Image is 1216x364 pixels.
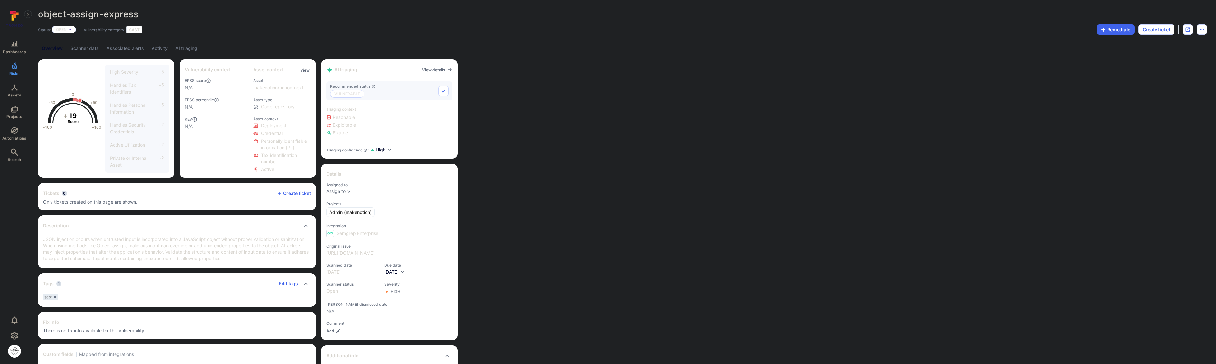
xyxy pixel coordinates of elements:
button: Accept recommended status [438,86,449,96]
div: Justin Kim [8,345,21,358]
span: [DATE] [384,269,399,275]
button: Create ticket [277,190,311,196]
span: +2 [152,141,164,148]
button: Add [326,328,341,333]
text: +100 [92,125,101,130]
tspan: 19 [69,112,77,120]
button: Open [56,27,67,32]
span: +2 [152,122,164,135]
span: Integration [326,223,452,228]
span: Projects [326,201,452,206]
tspan: + [63,112,68,120]
div: sast [43,294,58,300]
span: Fixable [326,130,452,136]
section: details card [321,164,458,340]
img: ACg8ocIqQenU2zSVn4varczOTTpfOuOTqpqMYkpMWRLjejB-DtIEo7w=s96-c [8,345,21,358]
span: Assigned to [326,182,452,187]
span: Click to view evidence [261,152,311,165]
a: AI triaging [172,42,201,54]
span: [DATE] [326,269,378,275]
span: -2 [152,155,164,168]
button: High [376,147,392,153]
section: fix info card [38,312,316,339]
span: Comment [326,321,452,326]
span: Severity [384,282,400,287]
span: Click to view evidence [261,138,311,151]
span: Open [326,288,378,294]
span: High Severity [110,69,138,75]
div: Collapse tags [38,273,316,294]
h2: Asset context [253,67,283,73]
span: Due date [384,263,405,268]
span: 0 [62,191,67,196]
span: Reachable [326,114,452,121]
svg: AI Triaging Agent self-evaluates the confidence behind recommended status based on the depth and ... [363,148,367,152]
h2: Vulnerability context [185,67,231,73]
h2: AI triaging [326,67,357,73]
h2: Details [326,171,341,177]
button: Expand dropdown [68,28,72,32]
span: object-assign-express [38,9,139,20]
a: makenotion/notion-next [253,85,303,90]
a: View details [422,67,452,72]
button: Assign to [326,189,346,194]
span: Private or Internal Asset [110,155,147,168]
span: 1 [56,281,61,286]
span: Projects [6,114,22,119]
h2: Tags [43,280,54,287]
span: Click to view evidence [261,130,283,137]
div: Click to view all asset context details [299,67,311,73]
span: Exploitable [326,122,452,128]
span: Automations [2,136,26,141]
span: N/A [185,104,243,110]
p: JSON injection occurs when untrusted input is incorporated into a JavaScript object without prope... [43,236,311,262]
span: There is no fix info available for this vulnerability. [43,327,311,334]
div: Collapse description [38,215,316,236]
span: Code repository [261,104,295,110]
h2: Custom fields [43,351,74,358]
a: [URL][DOMAIN_NAME] [326,250,375,256]
button: Expand navigation menu [24,10,32,18]
span: Mapped from integrations [79,351,134,358]
button: Remediate [1097,24,1135,35]
button: [DATE] [384,269,405,275]
span: Vulnerability category: [84,27,125,32]
button: Options menu [1197,24,1207,35]
span: Status: [38,27,51,32]
text: +50 [90,100,97,105]
span: Admin (makenotion) [329,209,372,215]
text: -50 [49,100,55,105]
span: Risks [9,71,20,76]
a: Associated alerts [103,42,148,54]
span: Recommended status [330,84,376,89]
div: High [391,289,400,294]
span: Handles Security Credentials [110,122,146,134]
div: Open original issue [1183,24,1193,35]
span: +5 [152,68,164,75]
span: Active Utilization [110,142,145,148]
span: Triaging context [326,107,452,112]
button: Expand dropdown [346,189,351,194]
span: Search [8,157,21,162]
button: Create ticket [1138,24,1174,35]
text: -100 [43,125,52,130]
span: Handles Tax Identifiers [110,82,136,95]
span: +5 [152,82,164,95]
a: Activity [148,42,172,54]
span: Asset context [253,116,311,121]
span: Assets [8,93,21,97]
span: EPSS score [185,78,243,83]
span: N/A [185,123,243,130]
text: 0 [72,92,74,97]
p: Vulnerable [330,90,364,98]
g: The vulnerability score is based on the parameters defined in the settings [60,112,86,124]
button: View [299,68,311,73]
div: Triaging confidence : [326,148,369,152]
span: High [376,147,385,153]
span: Scanner status [326,282,378,287]
span: Click to view evidence [261,166,274,173]
text: Score [68,119,79,124]
span: +5 [152,102,164,115]
span: N/A [185,85,243,91]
